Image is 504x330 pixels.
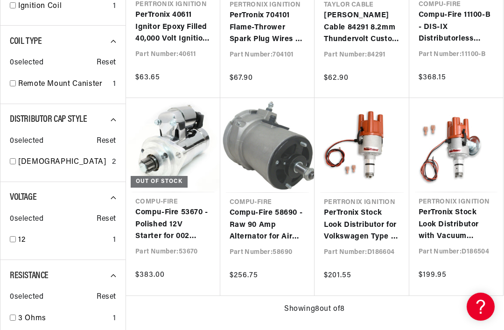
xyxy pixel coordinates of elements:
[10,193,36,202] span: Voltage
[113,0,116,13] div: 1
[10,213,43,225] span: 0 selected
[10,37,42,46] span: Coil Type
[97,135,116,147] span: Reset
[113,313,116,325] div: 1
[18,156,108,169] a: [DEMOGRAPHIC_DATA]
[135,9,211,45] a: PerTronix 40611 Ignitor Epoxy Filled 40,000 Volt Ignition Coil with 3.0 Ohms Resistance in Black
[10,57,43,69] span: 0 selected
[112,156,116,169] div: 2
[97,213,116,225] span: Reset
[419,9,494,45] a: Compu-Fire 11100-B - DIS-IX Distributorless Ignition System with Blue Plug Wires for BOSCH 009 Di...
[97,291,116,303] span: Reset
[18,0,109,13] a: Ignition Coil
[230,207,306,243] a: Compu-Fire 58690 - Raw 90 Amp Alternator for Air Cooled Bugs and Buses
[10,291,43,303] span: 0 selected
[230,10,306,46] a: PerTronix 704101 Flame-Thrower Spark Plug Wires 4 cyl VW Custom Fit Black
[324,10,400,46] a: [PERSON_NAME] Cable 84291 8.2mm Thundervolt Custom Spark Plug Wires 4 cyl red
[324,207,400,243] a: PerTronix Stock Look Distributor for Volkswagen Type 1 Engines
[97,57,116,69] span: Reset
[113,234,116,246] div: 1
[18,234,109,246] a: 12
[284,303,345,316] span: Showing 8 out of 8
[10,115,87,124] span: Distributor Cap Style
[419,207,494,243] a: PerTronix Stock Look Distributor with Vacuum Advance for Volkswagen Type 1 Engines
[135,207,211,243] a: Compu-Fire 53670 - Polished 12V Starter for 002 Transmission on Type 1 Bugs and 67-75 Type 2 Bus
[10,135,43,147] span: 0 selected
[18,78,109,91] a: Remote Mount Canister
[113,78,116,91] div: 1
[10,271,49,281] span: Resistance
[18,313,109,325] a: 3 Ohms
